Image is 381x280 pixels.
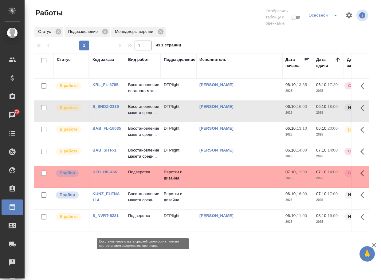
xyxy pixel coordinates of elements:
[316,57,335,69] div: Дата сдачи
[285,82,297,87] p: 06.10,
[199,126,234,131] a: [PERSON_NAME]
[128,125,158,138] p: Восстановление макета средн...
[328,170,338,174] p: 14:00
[328,82,338,87] p: 17:20
[316,170,328,174] p: 07.10,
[357,144,371,159] button: Здесь прячутся важные кнопки
[357,188,371,203] button: Здесь прячутся важные кнопки
[60,126,77,132] p: В работе
[92,82,119,87] a: KRL_FL-8785
[60,83,77,89] p: В работе
[357,166,371,181] button: Здесь прячутся важные кнопки
[60,148,77,154] p: В работе
[161,122,196,144] td: DTPlight
[161,101,196,122] td: DTPlight
[285,219,310,225] p: 2025
[128,213,158,219] p: Подверстка
[328,104,338,109] p: 18:00
[316,213,328,218] p: 08.10,
[285,126,297,131] p: 06.10,
[128,82,158,94] p: Восстановление сложного мак...
[92,104,119,109] a: S_SNDZ-2339
[60,192,75,198] p: Подбор
[68,29,100,35] p: Подразделение
[316,88,341,94] p: 2025
[92,213,119,218] a: S_NVRT-5221
[60,170,75,176] p: Подбор
[11,109,23,115] span: 72
[316,148,328,152] p: 07.10,
[55,169,86,177] div: Можно подбирать исполнителей
[55,191,86,199] div: Можно подбирать исполнителей
[285,57,304,69] div: Дата начала
[359,246,375,262] button: 🙏
[155,41,181,50] span: из 1 страниц
[92,170,117,174] a: KZH_HK-466
[348,170,367,176] p: Срочный
[297,82,307,87] p: 13:35
[347,57,379,69] div: Доп. статус заказа
[164,57,195,63] div: Подразделение
[316,175,341,181] p: 2025
[128,169,158,175] p: Подверстка
[199,213,234,218] a: [PERSON_NAME]
[357,122,371,137] button: Здесь прячутся важные кнопки
[285,110,310,116] p: 2025
[111,27,166,37] div: Менеджеры верстки
[328,213,338,218] p: 19:00
[348,105,375,111] p: Нормальный
[362,247,372,260] span: 🙏
[297,104,307,109] p: 16:00
[297,126,307,131] p: 13:10
[199,148,234,152] a: [PERSON_NAME]
[199,82,234,87] a: [PERSON_NAME]
[316,197,341,203] p: 2025
[161,166,196,187] td: Верстки и дизайна
[285,132,310,138] p: 2025
[316,219,341,225] p: 2025
[65,27,110,37] div: Подразделение
[316,110,341,116] p: 2025
[285,153,310,160] p: 2025
[128,104,158,116] p: Восстановление макета средн...
[285,104,297,109] p: 06.10,
[92,191,121,202] a: KUNZ_ELENA-114
[285,175,310,181] p: 2025
[128,147,158,160] p: Восстановление макета средн...
[348,148,367,154] p: Срочный
[2,107,23,123] a: 72
[128,191,158,203] p: Восстановление макета средн...
[199,104,234,109] a: [PERSON_NAME]
[316,153,341,160] p: 2025
[357,101,371,115] button: Здесь прячутся важные кнопки
[285,148,297,152] p: 06.10,
[348,214,375,220] p: Нормальный
[297,191,307,196] p: 16:00
[55,125,86,134] div: Исполнитель выполняет работу
[307,10,342,20] div: split button
[60,214,77,220] p: В работе
[285,197,310,203] p: 2025
[161,210,196,231] td: DTPlight
[34,8,63,18] span: Работы
[316,126,328,131] p: 06.10,
[316,82,328,87] p: 06.10,
[348,83,367,89] p: Срочный
[285,170,297,174] p: 07.10,
[285,191,297,196] p: 06.10,
[128,57,149,63] div: Вид работ
[297,170,307,174] p: 12:00
[92,148,116,152] a: BAB_SITR-1
[316,132,341,138] p: 2025
[55,82,86,90] div: Исполнитель выполняет работу
[316,104,328,109] p: 06.10,
[266,8,290,26] span: Отобразить таблицу с оценками
[115,29,155,35] p: Менеджеры верстки
[161,144,196,166] td: DTPlight
[348,126,379,132] p: [DEMOGRAPHIC_DATA]
[328,191,338,196] p: 17:00
[60,105,77,111] p: В работе
[92,57,114,63] div: Код заказа
[357,210,371,224] button: Здесь прячутся важные кнопки
[161,79,196,100] td: DTPlight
